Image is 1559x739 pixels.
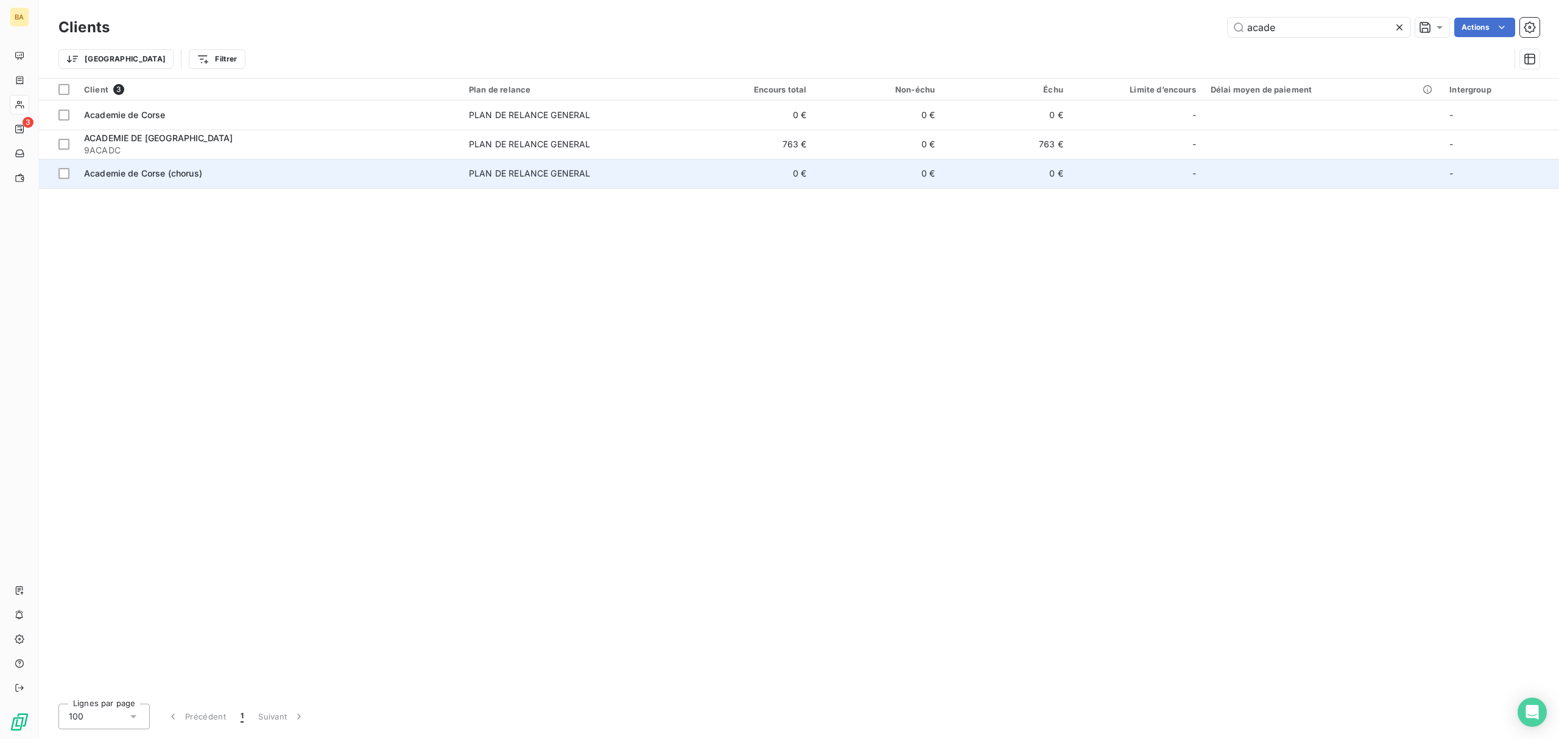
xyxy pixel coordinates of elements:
[469,85,678,94] div: Plan de relance
[1192,109,1196,121] span: -
[469,138,590,150] div: PLAN DE RELANCE GENERAL
[686,159,814,188] td: 0 €
[69,710,83,723] span: 100
[84,144,454,156] span: 9ACADC
[10,7,29,27] div: BA
[814,130,942,159] td: 0 €
[942,130,1071,159] td: 763 €
[251,704,312,729] button: Suivant
[821,85,935,94] div: Non-échu
[469,109,590,121] div: PLAN DE RELANCE GENERAL
[1192,167,1196,180] span: -
[241,710,244,723] span: 1
[814,159,942,188] td: 0 €
[84,110,166,120] span: Academie de Corse
[1192,138,1196,150] span: -
[1449,139,1453,149] span: -
[942,159,1071,188] td: 0 €
[113,84,124,95] span: 3
[58,49,174,69] button: [GEOGRAPHIC_DATA]
[469,167,590,180] div: PLAN DE RELANCE GENERAL
[1078,85,1196,94] div: Limite d’encours
[160,704,233,729] button: Précédent
[10,119,29,139] a: 3
[23,117,33,128] span: 3
[942,100,1071,130] td: 0 €
[686,130,814,159] td: 763 €
[1449,110,1453,120] span: -
[949,85,1063,94] div: Échu
[233,704,251,729] button: 1
[1454,18,1515,37] button: Actions
[1449,168,1453,178] span: -
[814,100,942,130] td: 0 €
[58,16,110,38] h3: Clients
[10,712,29,732] img: Logo LeanPay
[1211,85,1435,94] div: Délai moyen de paiement
[1518,698,1547,727] div: Open Intercom Messenger
[686,100,814,130] td: 0 €
[1228,18,1410,37] input: Rechercher
[693,85,807,94] div: Encours total
[84,168,202,178] span: Academie de Corse (chorus)
[189,49,245,69] button: Filtrer
[84,85,108,94] span: Client
[84,133,233,143] span: ACADEMIE DE [GEOGRAPHIC_DATA]
[1449,85,1552,94] div: Intergroup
